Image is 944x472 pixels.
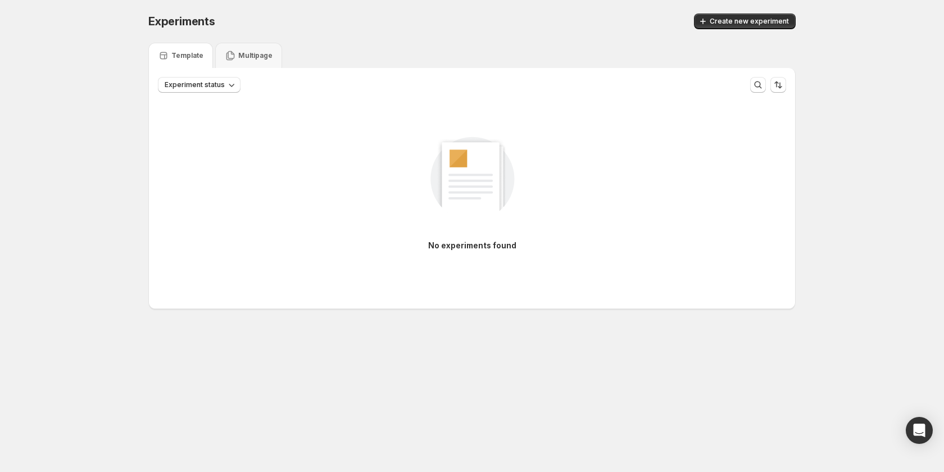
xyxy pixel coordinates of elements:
span: Create new experiment [710,17,789,26]
span: Experiment status [165,80,225,89]
div: Open Intercom Messenger [906,417,933,444]
button: Create new experiment [694,13,796,29]
span: Experiments [148,15,215,28]
button: Sort the results [770,77,786,93]
p: No experiments found [428,240,516,251]
p: Multipage [238,51,273,60]
button: Experiment status [158,77,240,93]
p: Template [171,51,203,60]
